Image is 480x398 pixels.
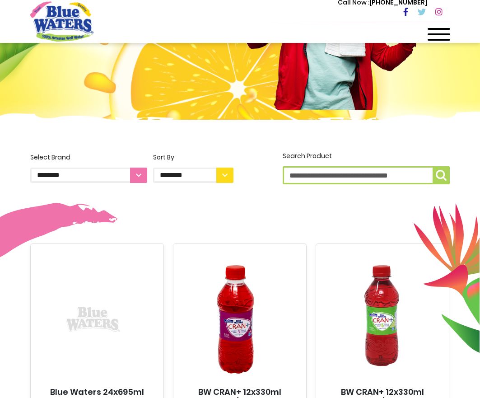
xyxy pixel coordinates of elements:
img: search-icon.png [436,170,447,181]
a: store logo [30,1,93,41]
select: Select Brand [30,168,147,183]
input: Search Product [283,166,450,184]
select: Sort By [153,168,233,183]
label: Select Brand [30,153,147,183]
button: Search Product [433,166,450,184]
div: Sort By [153,153,233,162]
img: Blue Waters 24x695ml Regular [48,274,138,365]
img: BW CRAN+ 12x330ml Cran/Grape [182,252,290,387]
img: BW CRAN+ 12x330ml Cran/Lime [324,252,433,387]
label: Search Product [283,151,450,184]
